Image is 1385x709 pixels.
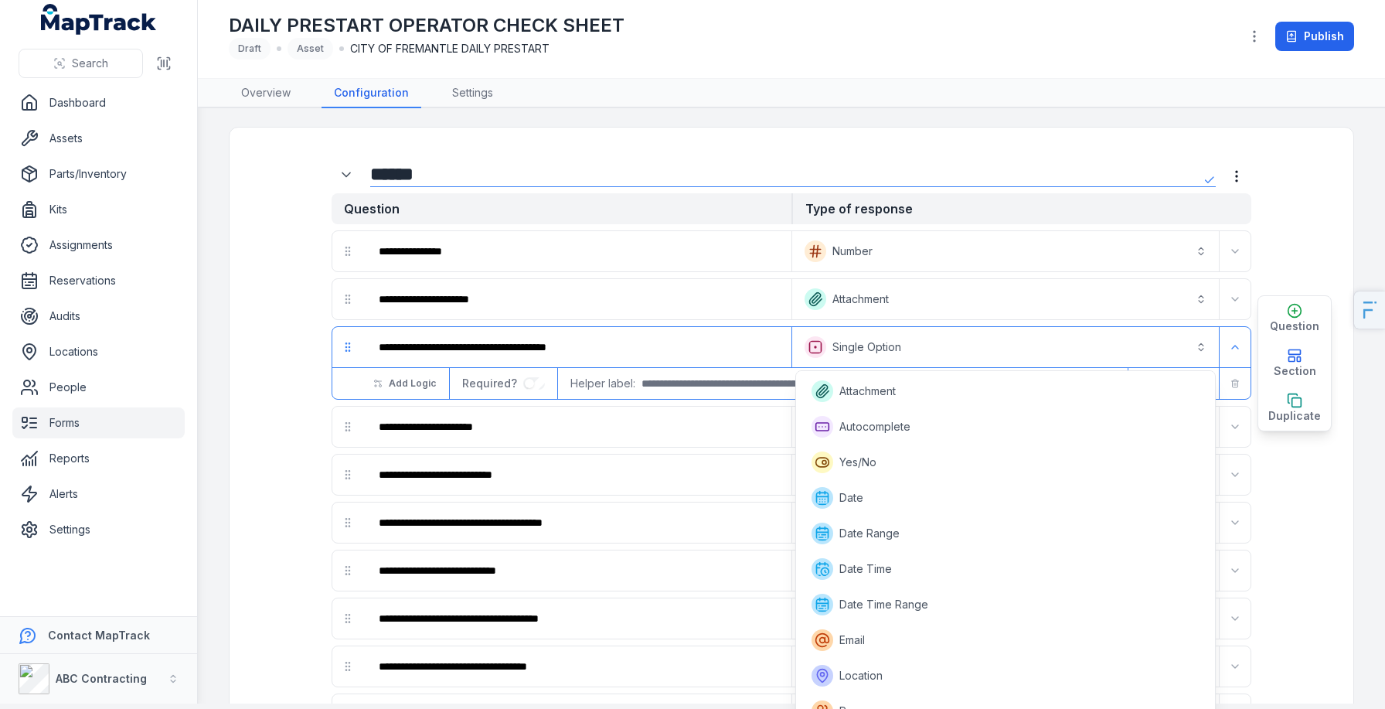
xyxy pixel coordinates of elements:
[462,377,523,390] span: Required?
[839,597,928,612] span: Date Time Range
[839,490,863,506] span: Date
[523,377,545,390] input: :rea:-form-item-label
[1258,296,1331,341] button: Question
[389,377,436,390] span: Add Logic
[1270,319,1319,334] span: Question
[839,632,865,648] span: Email
[1274,363,1316,379] span: Section
[839,455,876,470] span: Yes/No
[1268,408,1321,424] span: Duplicate
[1258,386,1331,431] button: Duplicate
[839,526,900,541] span: Date Range
[839,561,892,577] span: Date Time
[839,383,896,399] span: Attachment
[570,376,635,391] span: Helper label:
[839,419,910,435] span: Autocomplete
[363,370,446,397] button: Add Logic
[839,668,883,683] span: Location
[1258,341,1331,386] button: Section
[795,330,1216,364] button: Single Option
